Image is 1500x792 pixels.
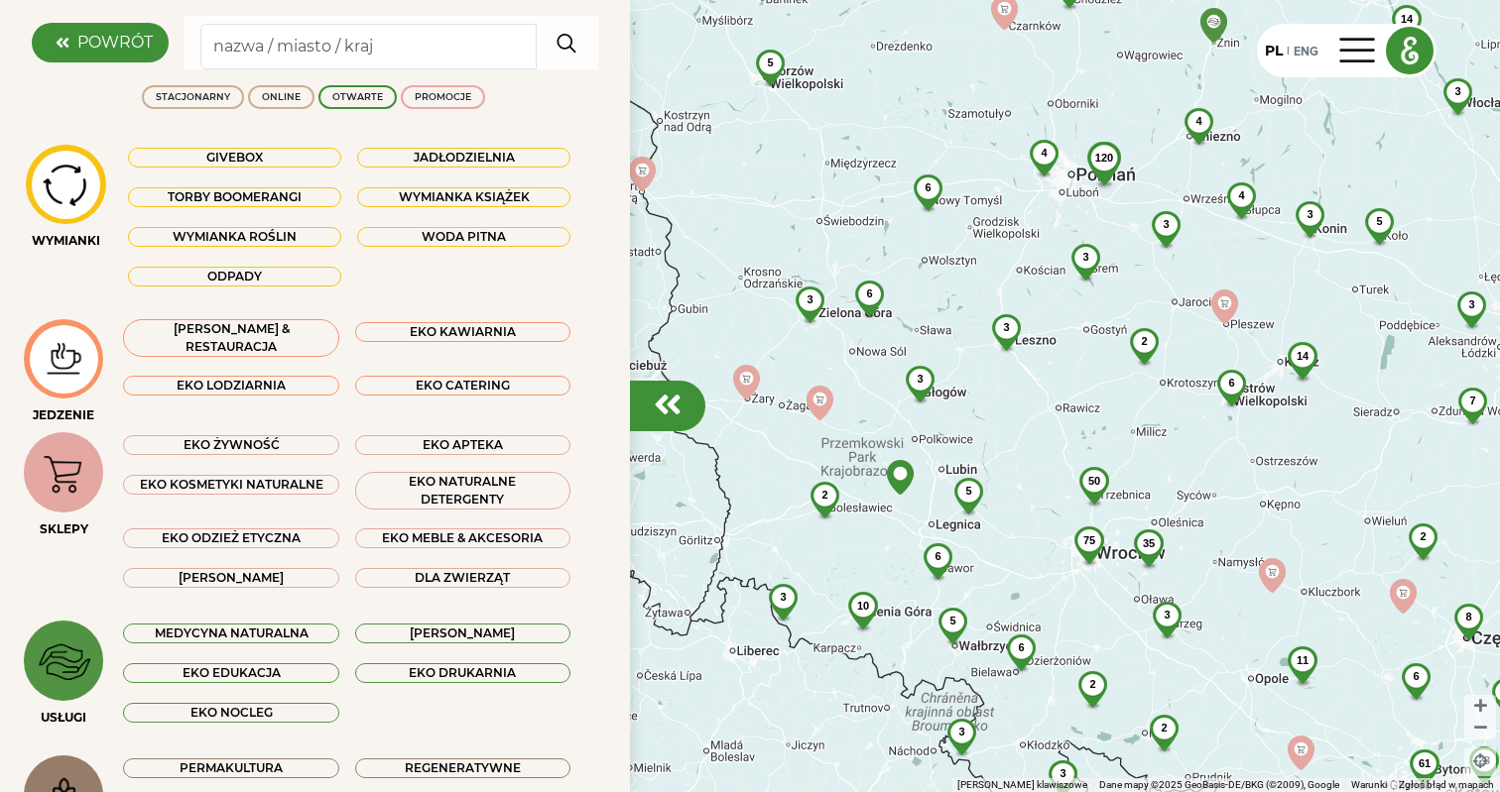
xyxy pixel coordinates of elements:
[1419,757,1431,769] span: 61
[799,482,851,533] img: 2
[262,90,301,104] div: ONLINE
[1140,211,1192,263] img: 3
[843,281,896,332] img: 6
[31,335,97,384] img: icon-image
[744,50,797,101] img: 5
[1088,475,1100,487] span: 50
[200,24,537,69] input: Search
[1297,654,1309,666] span: 11
[1297,350,1309,362] span: 14
[156,90,230,104] div: STACJONARNY
[123,435,338,455] div: EKO ŻYWNOŚĆ
[1284,201,1336,253] img: 3
[1141,335,1147,347] span: 2
[1275,342,1330,396] img: 14
[355,376,570,396] div: EKO CATERING
[1099,779,1339,790] span: Dane mapy ©2025 GeoBasis-DE/BKG (©2009), Google
[77,31,153,55] label: POWRÓT
[355,435,570,455] div: EKO APTEKA
[1205,370,1258,421] img: 6
[1121,529,1177,584] img: 35
[24,406,103,424] div: JEDZENIE
[1265,41,1283,61] div: PL
[357,227,570,247] div: Woda pitna
[1275,646,1330,701] img: 11
[821,489,827,501] span: 2
[949,615,955,626] span: 5
[1446,388,1499,439] img: 7
[123,475,338,495] div: EKO KOSMETYKI NATURALNE
[1143,537,1155,549] span: 35
[1387,28,1433,73] img: logo_e.png
[957,778,1087,792] button: Skróty klawiszowe
[357,148,570,168] div: Jadłodzielnia
[935,550,940,562] span: 6
[757,584,810,635] img: 3
[1118,328,1171,380] img: 2
[123,703,338,723] div: EKO NOCLEG
[128,187,341,207] div: Torby boomerangi
[1163,218,1169,230] span: 3
[1164,609,1170,621] span: 3
[549,23,585,62] img: search.svg
[995,634,1048,686] img: 6
[355,322,570,342] div: EKO KAWIARNIA
[1445,291,1498,343] img: 3
[1468,298,1474,310] span: 3
[24,709,103,727] div: USŁUGI
[857,600,869,612] span: 10
[415,90,471,104] div: PROMOCJE
[128,148,341,168] div: Givebox
[1066,671,1119,723] img: 2
[866,287,872,299] span: 6
[1138,715,1190,766] img: 2
[925,181,931,193] span: 6
[128,267,341,286] div: Odpady
[1390,663,1442,715] img: 6
[1089,678,1095,690] span: 2
[1071,142,1137,206] img: 120
[1283,43,1294,60] div: |
[355,758,570,778] div: Regeneratywne
[1060,244,1112,295] img: 3
[936,719,988,770] img: 3
[123,528,338,548] div: EKO ODZIEŻ ETYCZNA
[980,314,1033,366] img: 3
[1432,78,1484,130] img: 3
[807,293,812,305] span: 3
[1413,670,1419,682] span: 6
[902,174,954,226] img: 6
[1041,147,1047,159] span: 4
[24,520,103,538] div: SKLEPY
[24,232,108,250] div: WYMIANKI
[958,726,964,737] span: 3
[355,472,570,509] div: EKO NATURALNE DETERGENTY
[1095,152,1113,164] span: 120
[355,528,570,548] div: EKO MEBLE & AKCESORIA
[31,441,97,505] img: icon-image
[1294,40,1318,61] div: ENG
[31,628,97,694] img: icon-image
[1397,523,1449,575] img: 2
[912,543,964,595] img: 6
[917,373,923,385] span: 3
[1307,208,1312,220] span: 3
[1018,140,1070,191] img: 4
[1173,108,1225,160] img: 4
[123,376,338,396] div: EKO LODZIARNIA
[942,478,995,529] img: 5
[1469,395,1475,406] span: 7
[1283,37,1335,88] img: 3
[1353,208,1406,260] img: 5
[835,592,891,646] img: 10
[1420,530,1426,542] span: 2
[780,591,786,603] span: 3
[357,187,570,207] div: Wymianka książek
[1351,779,1387,790] a: Warunki
[1082,251,1088,263] span: 3
[965,485,971,497] span: 5
[1161,722,1167,734] span: 2
[123,663,338,683] div: EKO EDUKACJA
[355,623,570,643] div: [PERSON_NAME]
[355,568,570,588] div: DLA ZWIERZĄT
